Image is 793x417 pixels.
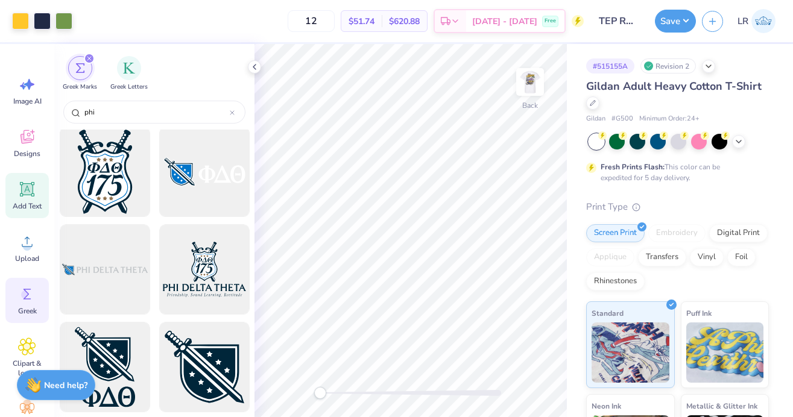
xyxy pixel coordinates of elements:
[288,10,335,32] input: – –
[13,201,42,211] span: Add Text
[640,58,696,74] div: Revision 2
[63,56,97,92] button: filter button
[518,70,542,94] img: Back
[601,161,749,183] div: This color can be expedited for 5 day delivery.
[7,359,47,378] span: Clipart & logos
[18,306,37,316] span: Greek
[751,9,776,33] img: Lyndsey Roth
[472,15,537,28] span: [DATE] - [DATE]
[686,322,764,383] img: Puff Ink
[75,63,85,73] img: Greek Marks Image
[586,248,634,266] div: Applique
[732,9,781,33] a: LR
[110,56,148,92] button: filter button
[655,10,696,33] button: Save
[738,14,748,28] span: LR
[63,56,97,92] div: filter for Greek Marks
[14,149,40,158] span: Designs
[592,322,669,383] img: Standard
[586,272,645,290] div: Rhinestones
[83,106,230,118] input: Try "Alpha"
[13,96,42,106] span: Image AI
[690,248,724,266] div: Vinyl
[592,400,621,412] span: Neon Ink
[611,114,633,124] span: # G500
[727,248,756,266] div: Foil
[586,58,634,74] div: # 515155A
[389,15,420,28] span: $620.88
[686,307,712,319] span: Puff Ink
[522,100,538,111] div: Back
[110,83,148,92] span: Greek Letters
[709,224,768,242] div: Digital Print
[601,162,665,172] strong: Fresh Prints Flash:
[314,387,326,399] div: Accessibility label
[349,15,374,28] span: $51.74
[586,224,645,242] div: Screen Print
[638,248,686,266] div: Transfers
[586,114,605,124] span: Gildan
[639,114,700,124] span: Minimum Order: 24 +
[586,79,762,93] span: Gildan Adult Heavy Cotton T-Shirt
[110,56,148,92] div: filter for Greek Letters
[686,400,757,412] span: Metallic & Glitter Ink
[123,62,135,74] img: Greek Letters Image
[586,200,769,214] div: Print Type
[590,9,649,33] input: Untitled Design
[15,254,39,263] span: Upload
[545,17,556,25] span: Free
[63,83,97,92] span: Greek Marks
[648,224,706,242] div: Embroidery
[592,307,624,319] span: Standard
[44,380,87,391] strong: Need help?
